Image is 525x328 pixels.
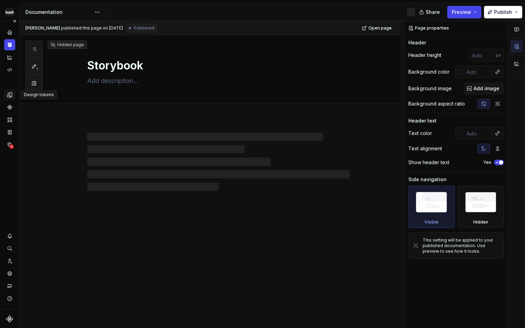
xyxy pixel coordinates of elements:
[4,268,15,279] a: Settings
[464,127,492,140] input: Auto
[408,68,450,75] div: Background color
[4,114,15,125] a: Assets
[408,52,441,59] div: Header height
[408,130,432,137] div: Text color
[4,243,15,254] button: Search ⌘K
[4,27,15,38] a: Home
[458,186,504,228] div: Hidden
[408,117,436,124] div: Header text
[10,16,19,26] button: Expand sidebar
[34,66,40,72] span: 1
[452,9,471,16] span: Preview
[6,8,14,16] img: f86023f7-de07-4548-b23e-34af6ab67166.png
[408,85,452,92] div: Background image
[408,186,455,228] div: Visible
[484,6,522,18] button: Publish
[86,57,348,74] textarea: Storybook
[25,9,91,16] div: Documentation
[408,145,442,152] div: Text alignment
[61,25,123,31] div: published this page on [DATE]
[4,139,15,150] a: Data sources
[6,316,13,322] svg: Supernova Logo
[408,39,426,46] div: Header
[4,52,15,63] a: Analytics
[464,82,504,95] button: Add image
[134,25,155,31] span: Published
[426,9,440,16] span: Share
[21,90,57,99] div: Design tokens
[447,6,481,18] button: Preview
[4,64,15,75] a: Code automation
[4,255,15,267] a: Invite team
[4,230,15,242] button: Notifications
[494,9,512,16] span: Publish
[4,39,15,50] a: Documentation
[474,85,499,92] span: Add image
[464,66,492,78] input: Auto
[4,89,15,100] a: Design tokens
[4,127,15,138] a: Storybook stories
[4,280,15,292] button: Contact support
[408,176,447,183] div: Side navigation
[469,49,496,61] input: Auto
[416,6,444,18] button: Share
[496,52,501,58] p: px
[50,42,84,48] div: Hidden page
[424,219,439,225] div: Visible
[408,100,465,107] div: Background aspect ratio
[368,25,392,31] span: Open page
[4,102,15,113] a: Components
[360,23,395,33] a: Open page
[473,219,488,225] div: Hidden
[408,159,449,166] div: Show header text
[423,237,499,254] div: This setting will be applied to your published documentation. Use preview to see how it looks.
[483,160,491,165] label: Yes
[25,25,60,31] span: [PERSON_NAME]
